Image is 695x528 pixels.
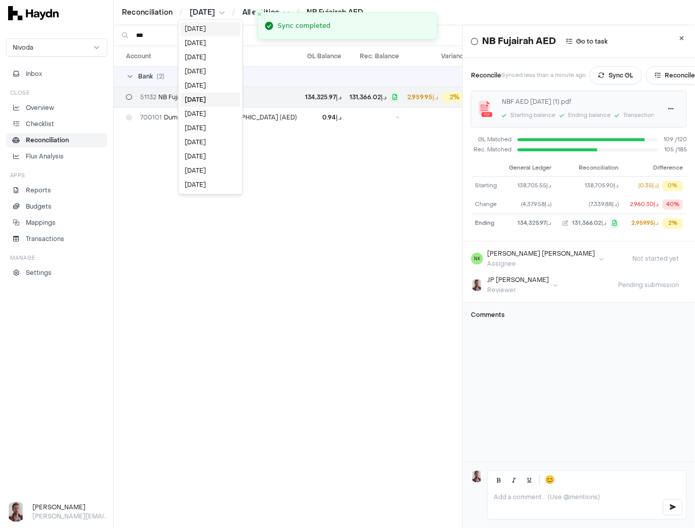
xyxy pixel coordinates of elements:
[181,149,240,164] div: [DATE]
[181,107,240,121] div: [DATE]
[181,78,240,93] div: [DATE]
[181,178,240,192] div: [DATE]
[181,121,240,135] div: [DATE]
[181,22,240,36] div: [DATE]
[181,93,240,107] div: [DATE]
[181,36,240,50] div: [DATE]
[181,64,240,78] div: [DATE]
[181,135,240,149] div: [DATE]
[181,50,240,64] div: [DATE]
[181,164,240,178] div: [DATE]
